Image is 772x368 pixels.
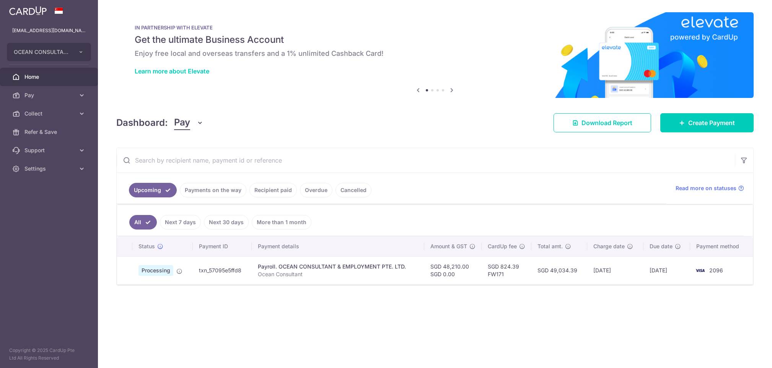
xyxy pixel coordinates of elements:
[116,12,754,98] img: Renovation banner
[193,256,252,284] td: txn_57095e5ffd8
[7,43,91,61] button: OCEAN CONSULTANT EMPLOYMENT PTE. LTD.
[424,256,482,284] td: SGD 48,210.00 SGD 0.00
[581,118,632,127] span: Download Report
[135,49,735,58] h6: Enjoy free local and overseas transfers and a 1% unlimited Cashback Card!
[14,48,70,56] span: OCEAN CONSULTANT EMPLOYMENT PTE. LTD.
[193,236,252,256] th: Payment ID
[531,256,587,284] td: SGD 49,034.39
[117,148,735,173] input: Search by recipient name, payment id or reference
[643,256,691,284] td: [DATE]
[160,215,201,230] a: Next 7 days
[593,243,625,250] span: Charge date
[116,116,168,130] h4: Dashboard:
[488,243,517,250] span: CardUp fee
[252,236,424,256] th: Payment details
[12,27,86,34] p: [EMAIL_ADDRESS][DOMAIN_NAME]
[129,215,157,230] a: All
[688,118,735,127] span: Create Payment
[258,263,418,270] div: Payroll. OCEAN CONSULTANT & EMPLOYMENT PTE. LTD.
[174,116,190,130] span: Pay
[676,184,744,192] a: Read more on statuses
[138,243,155,250] span: Status
[24,91,75,99] span: Pay
[24,73,75,81] span: Home
[24,165,75,173] span: Settings
[129,183,177,197] a: Upcoming
[676,184,736,192] span: Read more on statuses
[258,270,418,278] p: Ocean Consultant
[430,243,467,250] span: Amount & GST
[650,243,673,250] span: Due date
[135,24,735,31] p: IN PARTNERSHIP WITH ELEVATE
[249,183,297,197] a: Recipient paid
[9,6,47,15] img: CardUp
[336,183,371,197] a: Cancelled
[690,236,753,256] th: Payment method
[24,110,75,117] span: Collect
[554,113,651,132] a: Download Report
[135,67,209,75] a: Learn more about Elevate
[252,215,311,230] a: More than 1 month
[587,256,643,284] td: [DATE]
[24,147,75,154] span: Support
[692,266,708,275] img: Bank Card
[300,183,332,197] a: Overdue
[723,345,764,364] iframe: Opens a widget where you can find more information
[138,265,173,276] span: Processing
[135,34,735,46] h5: Get the ultimate Business Account
[709,267,723,274] span: 2096
[180,183,246,197] a: Payments on the way
[537,243,563,250] span: Total amt.
[204,215,249,230] a: Next 30 days
[660,113,754,132] a: Create Payment
[174,116,204,130] button: Pay
[24,128,75,136] span: Refer & Save
[482,256,531,284] td: SGD 824.39 FW171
